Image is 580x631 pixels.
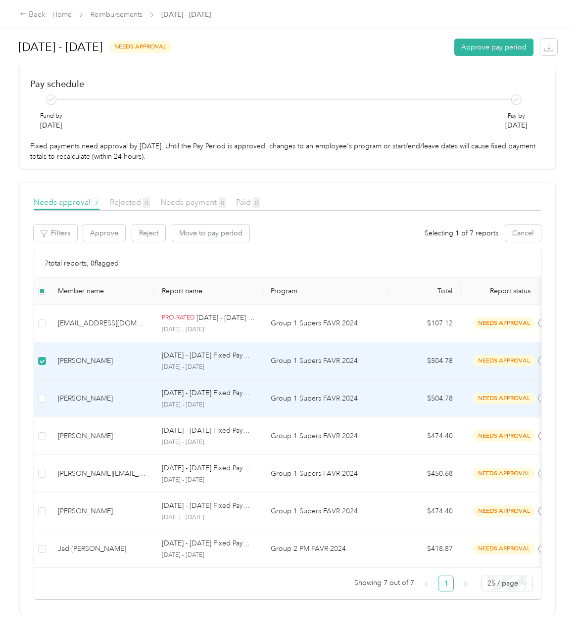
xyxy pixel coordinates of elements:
p: Group 1 Supers FAVR 2024 [271,356,379,366]
a: Reimbursements [91,10,143,19]
span: needs approval [473,505,535,517]
div: [EMAIL_ADDRESS][DOMAIN_NAME] [58,318,146,329]
th: Program [263,277,387,305]
iframe: Everlance-gr Chat Button Frame [525,576,580,631]
li: 1 [438,576,454,591]
td: Group 1 Supers FAVR 2024 [263,417,387,455]
td: $504.78 [387,342,461,380]
span: Needs approval [34,197,99,207]
td: $107.12 [387,305,461,342]
span: Report status [469,287,552,295]
div: Total [394,287,453,295]
span: 0 [219,197,226,208]
p: [DATE] - [DATE] Fixed Payment [162,538,255,549]
button: right [458,576,474,591]
button: Approve [83,225,125,242]
button: Move to pay period [172,225,249,242]
p: Group 2 PM FAVR 2024 [271,543,379,554]
div: 7 total reports, 0 flagged [34,249,541,277]
td: Group 1 Supers FAVR 2024 [263,455,387,493]
span: 0 [253,197,260,208]
td: Group 1 Supers FAVR 2024 [263,380,387,417]
p: Group 1 Supers FAVR 2024 [271,431,379,442]
p: [DATE] - [DATE] Fixed Payment [196,313,255,323]
span: needs approval [473,355,535,366]
td: $418.87 [387,530,461,568]
p: [DATE] - [DATE] [162,513,255,522]
p: Group 1 Supers FAVR 2024 [271,393,379,404]
button: Approve pay period [454,39,533,56]
div: Member name [58,287,146,295]
p: Group 1 Supers FAVR 2024 [271,506,379,517]
a: 1 [438,576,453,591]
h1: [DATE] - [DATE] [18,35,102,59]
p: Group 1 Supers FAVR 2024 [271,468,379,479]
div: [PERSON_NAME] [58,393,146,404]
td: $450.68 [387,455,461,493]
button: left [418,576,434,591]
p: [DATE] - [DATE] [162,551,255,560]
td: $474.40 [387,417,461,455]
div: Back [20,9,46,21]
span: Selecting 1 of 7 reports [425,228,498,238]
span: 7 [93,197,99,208]
div: [PERSON_NAME] [58,506,146,517]
span: right [463,581,469,587]
span: left [423,581,429,587]
span: needs approval [109,41,172,52]
p: [DATE] - [DATE] Fixed Payment [162,500,255,511]
p: [DATE] - [DATE] [162,401,255,409]
div: Page Size [482,576,533,591]
td: $474.40 [387,493,461,530]
span: needs approval [473,317,535,329]
p: [DATE] - [DATE] Fixed Payment [162,463,255,474]
p: Fund by [40,112,62,121]
p: [DATE] - [DATE] Fixed Payment [162,388,255,399]
td: $504.78 [387,380,461,417]
span: needs approval [473,393,535,404]
span: Showing 7 out of 7 [354,576,414,590]
span: needs approval [473,430,535,442]
span: [DATE] - [DATE] [161,9,211,20]
span: Paid [236,197,260,207]
p: [DATE] [40,120,62,131]
li: Next Page [458,576,474,591]
p: [DATE] - [DATE] [162,363,255,372]
span: needs approval [473,543,535,554]
span: needs approval [473,468,535,479]
li: Previous Page [418,576,434,591]
span: 25 / page [487,576,527,591]
p: [DATE] - [DATE] Fixed Payment [162,350,255,361]
th: Member name [50,277,154,305]
div: [PERSON_NAME] [58,431,146,442]
span: 0 [143,197,150,208]
p: Fixed payments need approval by [DATE]. Until the Pay Period is approved, changes to an employee'... [30,141,545,162]
button: Reject [132,225,165,242]
button: Filters [34,225,77,242]
td: Group 2 PM FAVR 2024 [263,530,387,568]
span: Rejected [110,197,150,207]
p: PRO-RATED [162,314,194,322]
div: [PERSON_NAME] [58,356,146,366]
span: Needs payment [160,197,226,207]
p: [DATE] - [DATE] [162,325,255,334]
p: [DATE] [505,120,527,131]
p: [DATE] - [DATE] Fixed Payment [162,425,255,436]
p: [DATE] - [DATE] [162,476,255,485]
a: Home [52,10,72,19]
div: Jad [PERSON_NAME] [58,543,146,554]
th: Report name [154,277,263,305]
h2: Pay schedule [30,79,545,89]
p: Group 1 Supers FAVR 2024 [271,318,379,329]
td: Group 1 Supers FAVR 2024 [263,342,387,380]
p: Pay by [505,112,527,121]
td: Group 1 Supers FAVR 2024 [263,493,387,530]
p: [DATE] - [DATE] [162,438,255,447]
td: Group 1 Supers FAVR 2024 [263,305,387,342]
div: [PERSON_NAME][EMAIL_ADDRESS][DOMAIN_NAME] [58,468,146,479]
button: Cancel [505,225,541,242]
